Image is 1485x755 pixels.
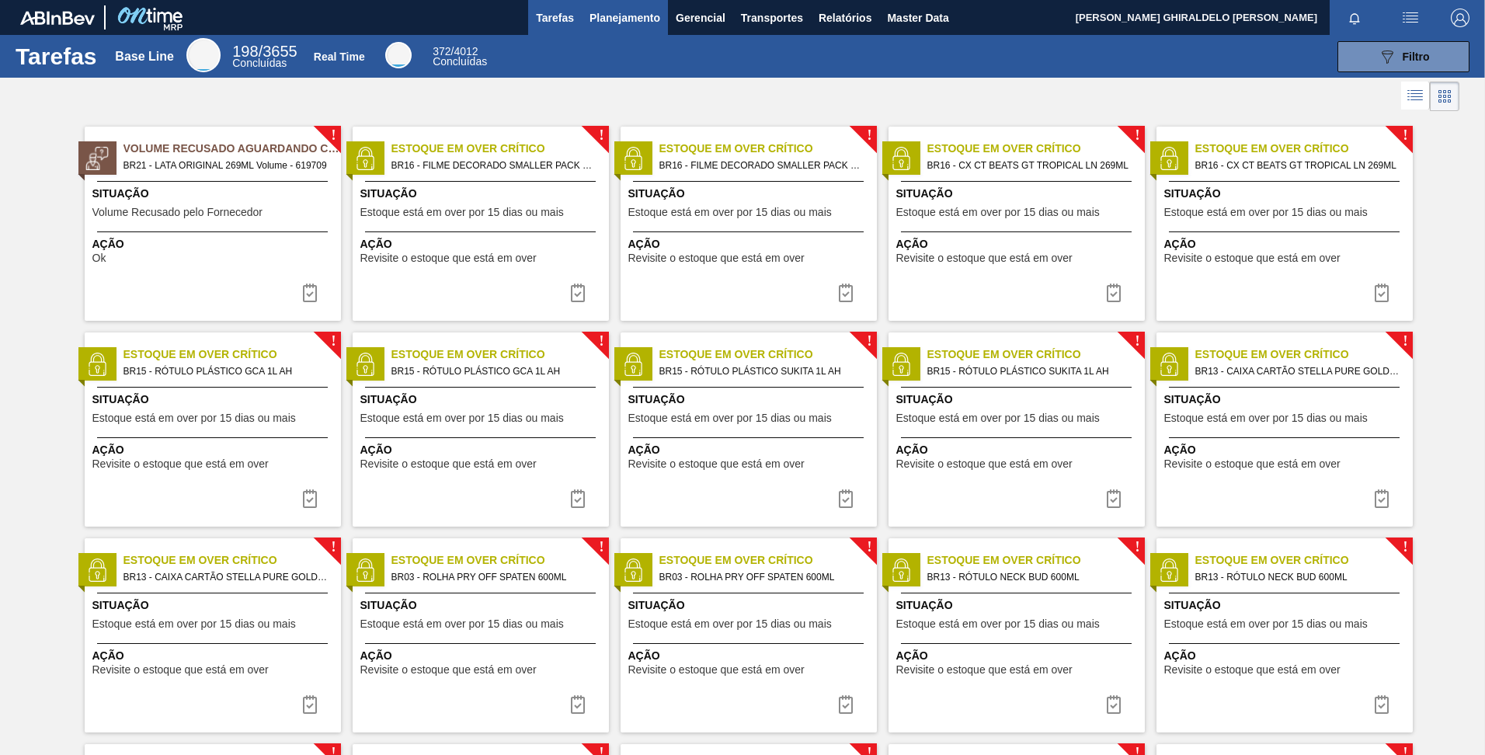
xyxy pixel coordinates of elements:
[1401,82,1430,111] div: Visão em Lista
[391,346,609,363] span: Estoque em Over Crítico
[628,442,873,458] span: Ação
[1363,689,1400,720] div: Completar tarefa: 29955566
[391,552,609,569] span: Estoque em Over Crítico
[314,50,365,63] div: Real Time
[569,284,587,302] img: icon-task complete
[360,207,564,218] span: Estoque está em over por 15 dias ou mais
[836,695,855,714] img: icon-task complete
[896,648,1141,664] span: Ação
[827,689,864,720] div: Completar tarefa: 29955565
[659,346,877,363] span: Estoque em Over Crítico
[1095,483,1132,514] div: Completar tarefa: 29955563
[360,391,605,408] span: Situação
[896,252,1073,264] span: Revisite o estoque que está em over
[621,353,645,376] img: status
[827,277,864,308] button: icon-task complete
[92,186,337,202] span: Situação
[92,597,337,614] span: Situação
[628,252,805,264] span: Revisite o estoque que está em over
[559,277,596,308] div: Completar tarefa: 29955560
[621,558,645,582] img: status
[92,236,337,252] span: Ação
[559,483,596,514] div: Completar tarefa: 29955562
[887,9,948,27] span: Master Data
[628,207,832,218] span: Estoque está em over por 15 dias ou mais
[1164,236,1409,252] span: Ação
[559,277,596,308] button: icon-task complete
[559,689,596,720] button: icon-task complete
[1164,391,1409,408] span: Situação
[1403,130,1407,141] span: !
[92,412,296,424] span: Estoque está em over por 15 dias ou mais
[232,57,287,69] span: Concluídas
[1164,458,1341,470] span: Revisite o estoque que está em over
[628,597,873,614] span: Situação
[1403,541,1407,553] span: !
[1403,50,1430,63] span: Filtro
[536,9,574,27] span: Tarefas
[1164,597,1409,614] span: Situação
[1095,689,1132,720] div: Completar tarefa: 29955566
[599,541,603,553] span: !
[232,45,297,68] div: Base Line
[628,664,805,676] span: Revisite o estoque que está em over
[85,558,109,582] img: status
[92,458,269,470] span: Revisite o estoque que está em over
[1372,489,1391,508] img: icon-task complete
[1135,336,1139,347] span: !
[353,353,377,376] img: status
[628,618,832,630] span: Estoque está em over por 15 dias ou mais
[569,695,587,714] img: icon-task complete
[659,157,864,174] span: BR16 - FILME DECORADO SMALLER PACK 269ML
[1195,346,1413,363] span: Estoque em Over Crítico
[1363,277,1400,308] button: icon-task complete
[1104,489,1123,508] img: icon-task complete
[232,43,258,60] span: 198
[301,489,319,508] img: icon-task complete
[1095,277,1132,308] div: Completar tarefa: 29955561
[353,147,377,170] img: status
[867,541,871,553] span: !
[896,618,1100,630] span: Estoque está em over por 15 dias ou mais
[301,695,319,714] img: icon-task complete
[16,47,97,65] h1: Tarefas
[1372,695,1391,714] img: icon-task complete
[896,236,1141,252] span: Ação
[927,552,1145,569] span: Estoque em Over Crítico
[92,618,296,630] span: Estoque está em over por 15 dias ou mais
[927,346,1145,363] span: Estoque em Over Crítico
[659,552,877,569] span: Estoque em Over Crítico
[123,569,329,586] span: BR13 - CAIXA CARTÃO STELLA PURE GOLD 269ML
[360,412,564,424] span: Estoque está em over por 15 dias ou mais
[1363,483,1400,514] div: Completar tarefa: 29955564
[1164,252,1341,264] span: Revisite o estoque que está em over
[896,186,1141,202] span: Situação
[123,552,341,569] span: Estoque em Over Crítico
[85,353,109,376] img: status
[360,597,605,614] span: Situação
[1195,157,1400,174] span: BR16 - CX CT BEATS GT TROPICAL LN 269ML
[927,363,1132,380] span: BR15 - RÓTULO PLÁSTICO SUKITA 1L AH
[889,353,913,376] img: status
[836,284,855,302] img: icon-task complete
[867,130,871,141] span: !
[360,442,605,458] span: Ação
[123,157,329,174] span: BR21 - LATA ORIGINAL 269ML Volume - 619709
[1195,363,1400,380] span: BR13 - CAIXA CARTÃO STELLA PURE GOLD 269ML
[827,483,864,514] button: icon-task complete
[123,141,341,157] span: Volume Recusado Aguardando Ciência
[741,9,803,27] span: Transportes
[123,346,341,363] span: Estoque em Over Crítico
[92,664,269,676] span: Revisite o estoque que está em over
[331,541,336,553] span: !
[1164,648,1409,664] span: Ação
[628,391,873,408] span: Situação
[927,141,1145,157] span: Estoque em Over Crítico
[291,483,329,514] div: Completar tarefa: 29955562
[391,157,596,174] span: BR16 - FILME DECORADO SMALLER PACK 269ML
[291,689,329,720] button: icon-task complete
[291,277,329,308] div: Completar tarefa: 29956766
[1164,664,1341,676] span: Revisite o estoque que está em over
[1337,41,1469,72] button: Filtro
[360,252,537,264] span: Revisite o estoque que está em over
